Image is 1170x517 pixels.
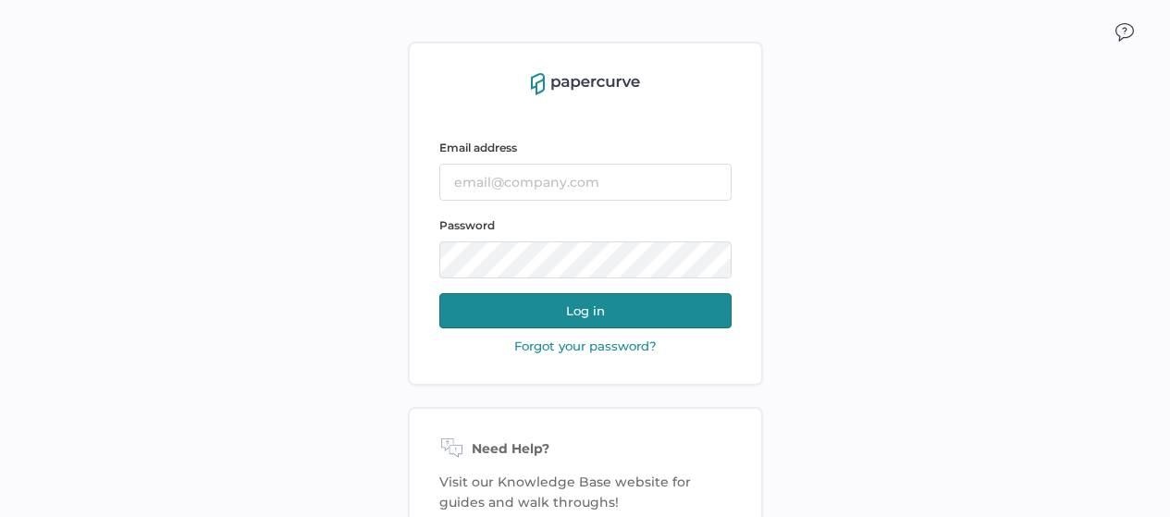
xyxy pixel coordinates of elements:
[439,293,732,328] button: Log in
[1115,23,1134,42] img: icon_chat.2bd11823.svg
[439,438,464,461] img: need-help-icon.d526b9f7.svg
[509,338,662,354] button: Forgot your password?
[439,218,495,232] span: Password
[531,73,640,95] img: papercurve-logo-colour.7244d18c.svg
[439,438,732,461] div: Need Help?
[439,141,517,154] span: Email address
[439,164,732,201] input: email@company.com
